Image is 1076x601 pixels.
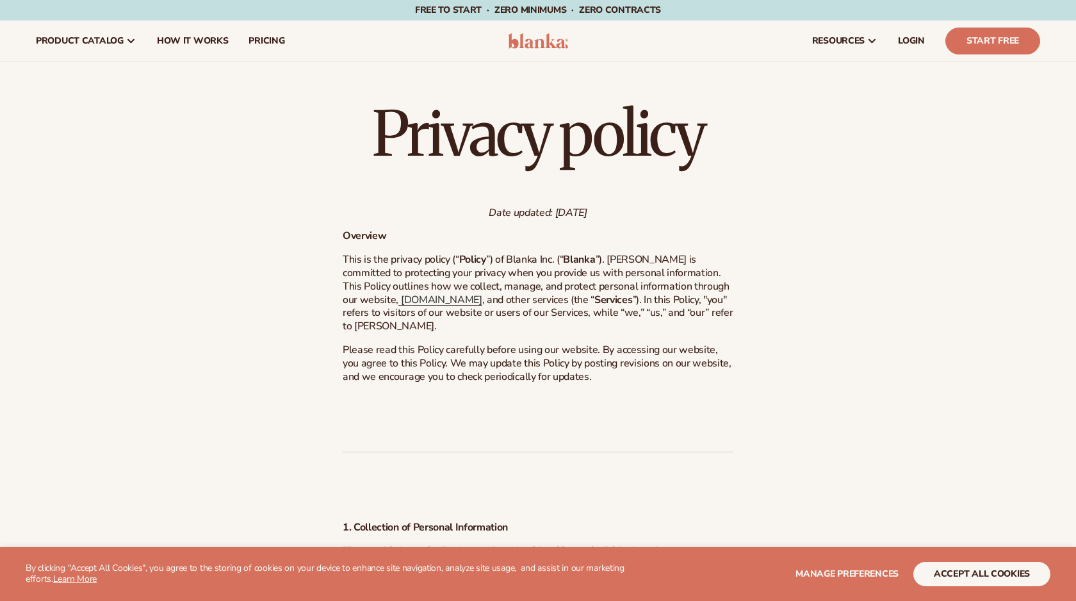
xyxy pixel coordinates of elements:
strong: "Personal information" refers to data that identifies an individual, such as name, email, phone n... [343,544,704,585]
span: Manage preferences [795,568,899,580]
span: How It Works [157,36,229,46]
span: LOGIN [898,36,925,46]
a: resources [802,21,888,62]
button: accept all cookies [913,562,1050,586]
span: ”) of Blanka Inc. (“ [486,252,564,267]
a: How It Works [147,21,239,62]
a: Learn More [53,573,97,585]
span: [DOMAIN_NAME] [401,293,482,307]
a: [DOMAIN_NAME] [398,293,482,307]
a: Start Free [945,28,1040,54]
img: logo [508,33,569,49]
span: ”). [PERSON_NAME] is committed to protecting your privacy when you provide us with personal infor... [343,252,730,306]
a: pricing [238,21,295,62]
strong: Blanka [563,252,595,267]
strong: Policy [459,252,486,267]
span: Free to start · ZERO minimums · ZERO contracts [415,4,661,16]
h1: Privacy policy [343,103,733,165]
p: By clicking "Accept All Cookies", you agree to the storing of cookies on your device to enhance s... [26,563,628,585]
span: resources [812,36,865,46]
span: product catalog [36,36,124,46]
span: Please read this Policy carefully before using our website. By accessing our website, you agree t... [343,343,731,384]
a: product catalog [26,21,147,62]
strong: Services [594,293,632,307]
strong: 1. Collection of Personal Information [343,520,508,534]
button: Manage preferences [795,562,899,586]
span: This is the privacy policy (“ [343,252,459,267]
span: , and other services (the “ [482,293,594,307]
span: pricing [249,36,284,46]
span: ”). In this Policy, "you" refers to visitors of our website or users of our Services, while “we,”... [343,293,733,334]
a: LOGIN [888,21,935,62]
em: Date updated: [DATE] [489,206,587,220]
strong: Overview [343,229,386,243]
